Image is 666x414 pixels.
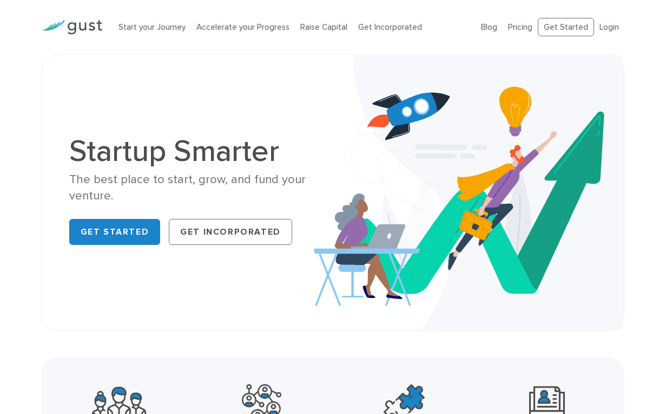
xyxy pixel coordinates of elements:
a: Raise Capital [300,22,347,32]
a: Get Incorporated [358,22,422,32]
a: Get Incorporated [169,219,292,245]
a: Blog [481,22,497,32]
a: Get Started [69,219,161,245]
a: Login [599,22,619,32]
a: Get Started [538,18,594,37]
a: Start your Journey [118,22,186,32]
h1: Startup Smarter [69,136,325,166]
img: Startup Smarter Hero [314,55,624,331]
a: Accelerate your Progress [196,22,289,32]
a: Pricing [508,22,532,32]
img: Gust Logo [42,20,102,35]
div: The best place to start, grow, and fund your venture. [69,172,325,204]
